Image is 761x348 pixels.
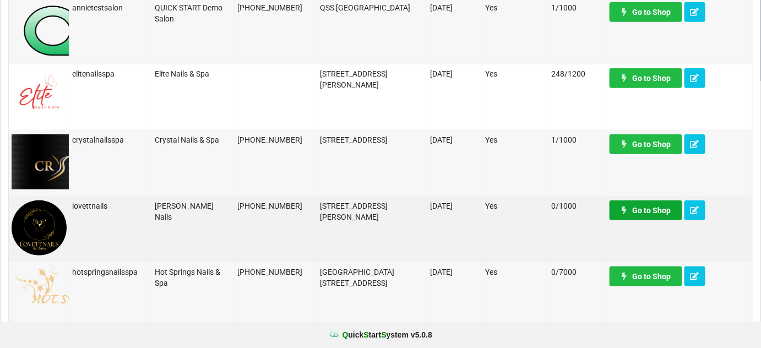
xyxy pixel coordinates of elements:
a: Go to Shop [610,2,682,22]
div: 1/1000 [551,134,600,145]
a: Go to Shop [610,200,682,220]
div: elitenailsspa [72,68,149,79]
div: [STREET_ADDRESS] [320,134,424,145]
div: [PHONE_NUMBER] [237,134,314,145]
div: [DATE] [430,267,479,278]
img: favicon.ico [329,329,340,340]
div: crystalnailsspa [72,134,149,145]
div: 0/1000 [551,200,600,211]
a: Go to Shop [610,267,682,286]
div: [DATE] [430,200,479,211]
span: S [381,330,386,339]
a: Go to Shop [610,134,682,154]
div: [PHONE_NUMBER] [237,267,314,278]
div: 0/7000 [551,267,600,278]
div: annietestsalon [72,2,149,13]
img: QSS_Logo.png [12,2,379,57]
div: [DATE] [430,68,479,79]
div: Yes [485,68,545,79]
div: [PHONE_NUMBER] [237,200,314,211]
span: S [364,330,369,339]
div: QUICK START Demo Salon [155,2,231,24]
img: EliteNailsSpa-Logo1.png [12,68,67,123]
div: [STREET_ADDRESS][PERSON_NAME] [320,68,424,90]
div: 248/1200 [551,68,600,79]
div: [PERSON_NAME] Nails [155,200,231,222]
div: [STREET_ADDRESS][PERSON_NAME] [320,200,424,222]
div: lovettnails [72,200,149,211]
div: Yes [485,2,545,13]
div: [PHONE_NUMBER] [237,2,314,13]
span: Q [343,330,349,339]
b: uick tart ystem v 5.0.8 [343,329,432,340]
div: Yes [485,134,545,145]
div: Yes [485,267,545,278]
div: hotspringsnailsspa [72,267,149,278]
div: Hot Springs Nails & Spa [155,267,231,289]
div: [DATE] [430,134,479,145]
div: Crystal Nails & Spa [155,134,231,145]
div: QSS [GEOGRAPHIC_DATA] [320,2,424,13]
img: Lovett1.png [12,200,67,255]
div: [GEOGRAPHIC_DATA][STREET_ADDRESS] [320,267,424,289]
img: hotspringsnailslogo.png [12,267,124,322]
div: Elite Nails & Spa [155,68,231,79]
a: Go to Shop [610,68,682,88]
div: Yes [485,200,545,211]
img: CrystalNails_luxurylogo.png [12,134,166,189]
div: 1/1000 [551,2,600,13]
div: [DATE] [430,2,479,13]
